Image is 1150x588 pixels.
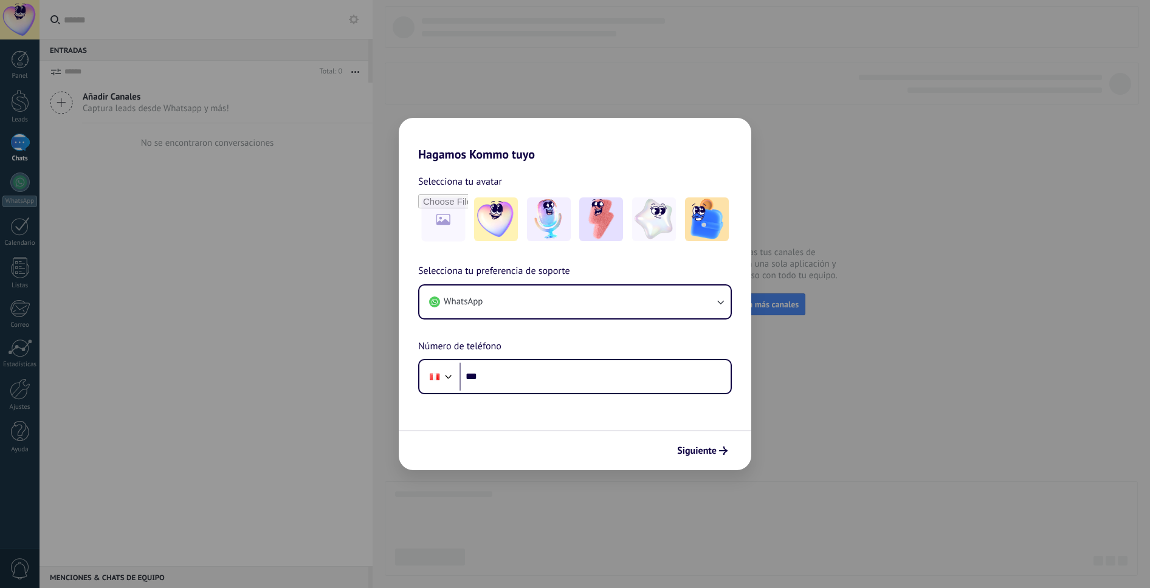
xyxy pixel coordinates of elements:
[418,264,570,279] span: Selecciona tu preferencia de soporte
[444,296,483,308] span: WhatsApp
[685,197,729,241] img: -5.jpeg
[474,197,518,241] img: -1.jpeg
[418,339,501,355] span: Número de teléfono
[418,174,502,190] span: Selecciona tu avatar
[632,197,676,241] img: -4.jpeg
[677,446,717,455] span: Siguiente
[672,440,733,461] button: Siguiente
[419,285,731,318] button: WhatsApp
[399,118,751,162] h2: Hagamos Kommo tuyo
[579,197,623,241] img: -3.jpeg
[423,364,446,389] div: Peru: + 51
[527,197,571,241] img: -2.jpeg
